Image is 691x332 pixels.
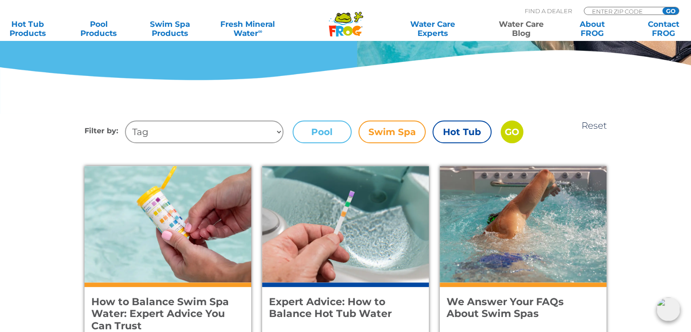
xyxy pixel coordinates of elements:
[591,7,652,15] input: Zip Code Form
[142,20,198,38] a: Swim SpaProducts
[91,296,232,332] h4: How to Balance Swim Spa Water: Expert Advice You Can Trust
[493,20,549,38] a: Water CareBlog
[71,20,126,38] a: PoolProducts
[501,121,523,143] input: GO
[440,166,606,282] img: A man swim sin the moving current of a swim spa
[582,120,607,131] a: Reset
[269,296,410,320] h4: Expert Advice: How to Balance Hot Tub Water
[213,20,282,38] a: Fresh MineralWater∞
[262,166,429,282] img: A female's hand dips a test strip into a hot tub.
[636,20,691,38] a: ContactFROG
[525,7,572,15] p: Find A Dealer
[258,28,262,35] sup: ∞
[85,166,251,282] img: A woman with pink nail polish tests her swim spa with FROG @ease Test Strips
[662,7,679,15] input: GO
[447,296,587,320] h4: We Answer Your FAQs About Swim Spas
[85,121,125,143] h4: Filter by:
[388,20,478,38] a: Water CareExperts
[358,121,426,143] label: Swim Spa
[565,20,620,38] a: AboutFROG
[293,121,352,143] label: Pool
[432,121,492,143] label: Hot Tub
[656,297,680,321] img: openIcon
